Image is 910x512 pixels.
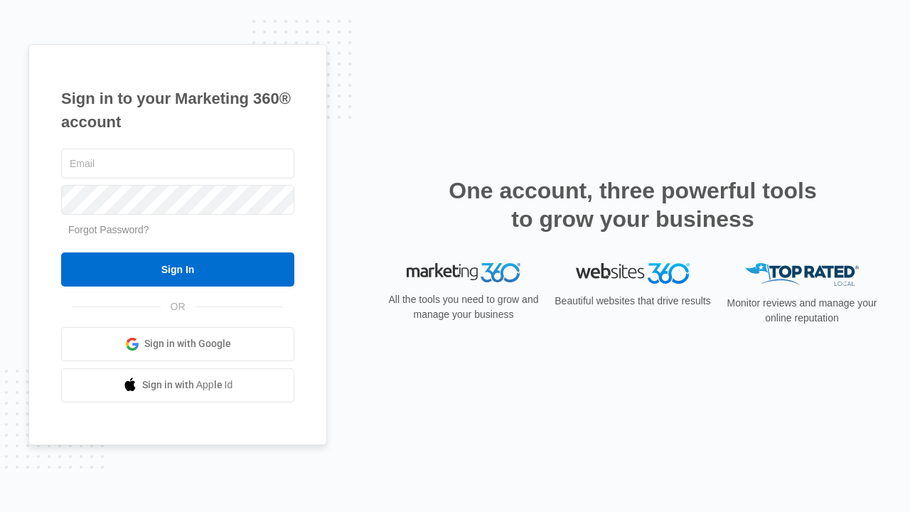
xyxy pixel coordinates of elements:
[144,336,231,351] span: Sign in with Google
[553,294,712,309] p: Beautiful websites that drive results
[61,368,294,402] a: Sign in with Apple Id
[68,224,149,235] a: Forgot Password?
[61,252,294,287] input: Sign In
[407,263,520,283] img: Marketing 360
[61,87,294,134] h1: Sign in to your Marketing 360® account
[61,327,294,361] a: Sign in with Google
[745,263,859,287] img: Top Rated Local
[576,263,690,284] img: Websites 360
[142,378,233,393] span: Sign in with Apple Id
[384,292,543,322] p: All the tools you need to grow and manage your business
[444,176,821,233] h2: One account, three powerful tools to grow your business
[61,149,294,178] input: Email
[722,296,882,326] p: Monitor reviews and manage your online reputation
[161,299,196,314] span: OR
